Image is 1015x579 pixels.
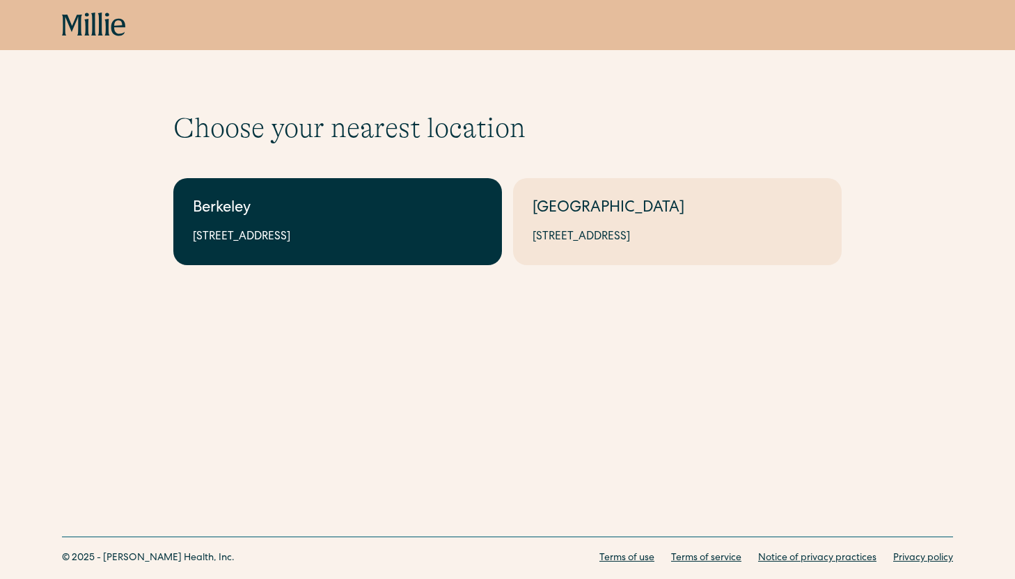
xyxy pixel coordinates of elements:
[62,13,126,38] a: home
[758,551,876,566] a: Notice of privacy practices
[533,229,822,246] div: [STREET_ADDRESS]
[893,551,953,566] a: Privacy policy
[173,111,842,145] h1: Choose your nearest location
[173,178,502,265] a: Berkeley[STREET_ADDRESS]
[599,551,654,566] a: Terms of use
[513,178,842,265] a: [GEOGRAPHIC_DATA][STREET_ADDRESS]
[671,551,741,566] a: Terms of service
[62,551,235,566] div: © 2025 - [PERSON_NAME] Health, Inc.
[533,198,822,221] div: [GEOGRAPHIC_DATA]
[193,229,482,246] div: [STREET_ADDRESS]
[193,198,482,221] div: Berkeley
